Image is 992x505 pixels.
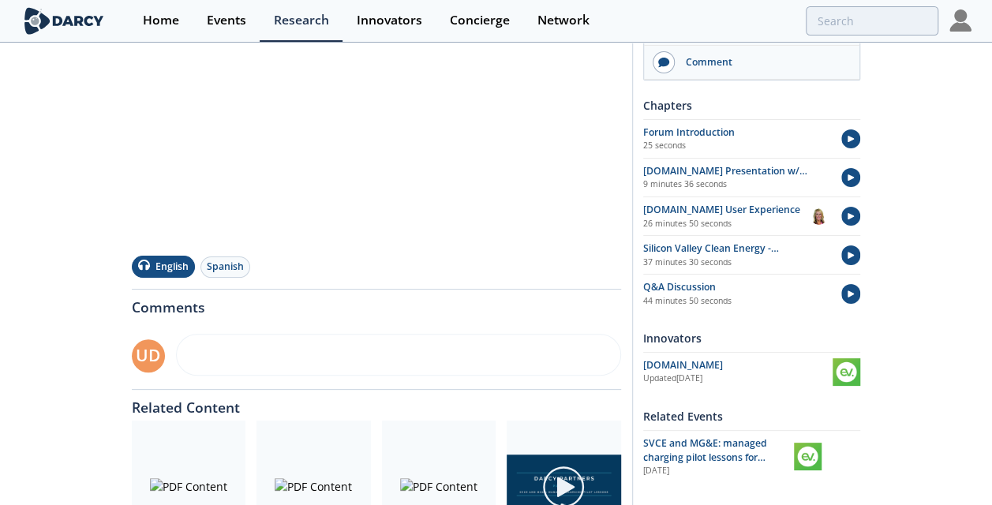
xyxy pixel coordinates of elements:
p: 25 seconds [643,140,827,152]
div: Comment [675,55,852,69]
div: Research [274,14,329,27]
div: Innovators [357,14,422,27]
div: Chapters [643,92,860,119]
img: play-chapters.svg [841,245,861,265]
div: [DATE] [643,465,783,477]
div: Silicon Valley Clean Energy - [PERSON_NAME] - User Experience [643,241,827,256]
div: Related Events [643,402,860,430]
input: Advanced Search [806,6,938,36]
a: [DOMAIN_NAME] Updated[DATE] EV.Energy [643,358,860,386]
div: Forum Introduction [643,125,827,140]
img: play-chapters.svg [841,207,861,226]
div: Innovators [643,324,860,352]
img: EV.Energy [794,443,822,470]
p: 44 minutes 50 seconds [643,295,827,308]
p: 9 minutes 36 seconds [643,178,827,191]
img: play-chapters.svg [841,168,861,188]
img: play-chapters.svg [841,284,861,304]
div: Concierge [450,14,510,27]
img: logo-wide.svg [21,7,107,35]
div: Updated [DATE] [643,372,833,385]
p: 37 minutes 30 seconds [643,256,827,269]
a: SVCE and MG&E: managed charging pilot lessons for shifting peak loads, carbon-free charging, lowe... [643,436,860,478]
div: Comments [132,290,621,315]
img: EV.Energy [833,358,860,386]
div: Related Content [132,390,621,415]
div: Q&A Discussion [643,280,827,294]
button: English [132,256,195,278]
div: [DOMAIN_NAME] [643,358,833,372]
div: Home [143,14,179,27]
img: Profile [949,9,971,32]
div: Network [537,14,590,27]
div: [DOMAIN_NAME] User Experience [643,203,810,217]
img: play-chapters.svg [841,129,861,149]
div: UD [132,339,165,372]
p: 26 minutes 50 seconds [643,218,810,230]
div: [DOMAIN_NAME] Presentation w/ [PERSON_NAME] [643,164,827,178]
div: Events [207,14,246,27]
button: Spanish [200,256,250,278]
img: CL2d599T1yiJsCqEnF5f [810,208,827,225]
